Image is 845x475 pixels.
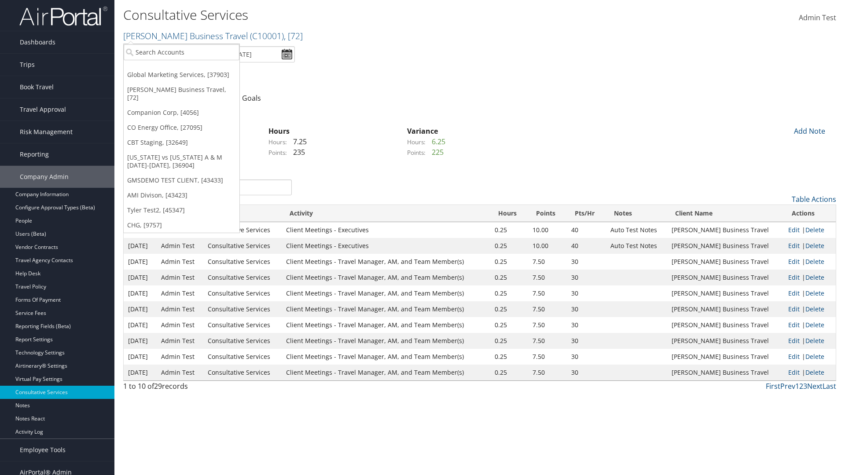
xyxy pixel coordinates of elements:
td: 7.50 [528,317,567,333]
td: Admin Test [157,317,203,333]
td: Client Meetings - Travel Manager, AM, and Team Member(s) [282,349,490,365]
td: [DATE] [124,317,157,333]
td: Client Meetings - Executives [282,222,490,238]
td: [DATE] [124,285,157,301]
span: ( C10001 ) [250,30,284,42]
td: Client Meetings - Travel Manager, AM, and Team Member(s) [282,254,490,270]
td: | [784,222,836,238]
td: 30 [567,270,606,285]
td: 40 [567,238,606,254]
th: Category: activate to sort column ascending [203,205,282,222]
span: 7.25 [289,137,307,146]
td: Admin Test [157,301,203,317]
strong: Variance [407,126,438,136]
th: Points [528,205,567,222]
a: Global Marketing Services, [37903] [124,67,239,82]
span: Reporting [20,143,49,165]
td: Client Meetings - Travel Manager, AM, and Team Member(s) [282,333,490,349]
a: Edit [788,226,800,234]
a: Edit [788,368,800,376]
a: Prev [780,381,795,391]
td: 0.25 [490,222,528,238]
a: Delete [805,368,824,376]
div: Add Note [788,126,830,136]
a: Edit [788,336,800,345]
input: [DATE] - [DATE] [202,46,295,62]
a: Edit [788,352,800,361]
td: 7.50 [528,270,567,285]
th: Hours [490,205,528,222]
td: [DATE] [124,238,157,254]
th: Actions [784,205,836,222]
td: Consultative Services [203,238,282,254]
td: 30 [567,301,606,317]
td: 0.25 [490,301,528,317]
label: Hours: [268,138,287,146]
td: 30 [567,365,606,380]
span: 6.25 [427,137,445,146]
a: Delete [805,336,824,345]
td: Consultative Services [203,270,282,285]
td: 7.50 [528,349,567,365]
td: Auto Test Notes [606,222,667,238]
td: 7.50 [528,333,567,349]
a: Delete [805,321,824,329]
th: Notes [606,205,667,222]
a: [PERSON_NAME] Business Travel [123,30,303,42]
td: Admin Test [157,285,203,301]
td: Consultative Services [203,301,282,317]
td: 10.00 [528,238,567,254]
a: Delete [805,226,824,234]
input: Search Accounts [124,44,239,60]
td: Client Meetings - Travel Manager, AM, and Team Member(s) [282,301,490,317]
td: | [784,285,836,301]
td: Client Meetings - Travel Manager, AM, and Team Member(s) [282,285,490,301]
td: Admin Test [157,333,203,349]
td: Consultative Services [203,222,282,238]
a: Admin Test [799,4,836,32]
strong: Hours [268,126,290,136]
td: Admin Test [157,365,203,380]
a: Delete [805,273,824,281]
td: | [784,317,836,333]
td: | [784,238,836,254]
span: Dashboards [20,31,55,53]
span: , [ 72 ] [284,30,303,42]
td: Client Meetings - Travel Manager, AM, and Team Member(s) [282,365,490,380]
td: [DATE] [124,301,157,317]
td: 30 [567,285,606,301]
th: Client Name [667,205,784,222]
td: [PERSON_NAME] Business Travel [667,238,784,254]
td: 30 [567,333,606,349]
td: 30 [567,317,606,333]
td: [DATE] [124,254,157,270]
td: Consultative Services [203,333,282,349]
td: 30 [567,254,606,270]
td: Consultative Services [203,317,282,333]
a: Edit [788,321,800,329]
h1: Consultative Services [123,6,599,24]
td: [DATE] [124,333,157,349]
td: 7.50 [528,285,567,301]
td: Consultative Services [203,365,282,380]
a: AMI Divison, [43423] [124,188,239,203]
td: [PERSON_NAME] Business Travel [667,333,784,349]
td: [DATE] [124,349,157,365]
td: 0.25 [490,270,528,285]
td: | [784,333,836,349]
td: | [784,270,836,285]
a: Delete [805,305,824,313]
a: CO Energy Office, [27095] [124,120,239,135]
td: 30 [567,349,606,365]
td: [PERSON_NAME] Business Travel [667,349,784,365]
span: Employee Tools [20,439,66,461]
label: Points: [407,148,426,157]
span: 29 [154,381,162,391]
td: Admin Test [157,270,203,285]
td: | [784,365,836,380]
span: Admin Test [799,13,836,22]
td: [DATE] [124,365,157,380]
th: Pts/Hr [567,205,606,222]
label: Hours: [407,138,426,146]
td: [PERSON_NAME] Business Travel [667,222,784,238]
